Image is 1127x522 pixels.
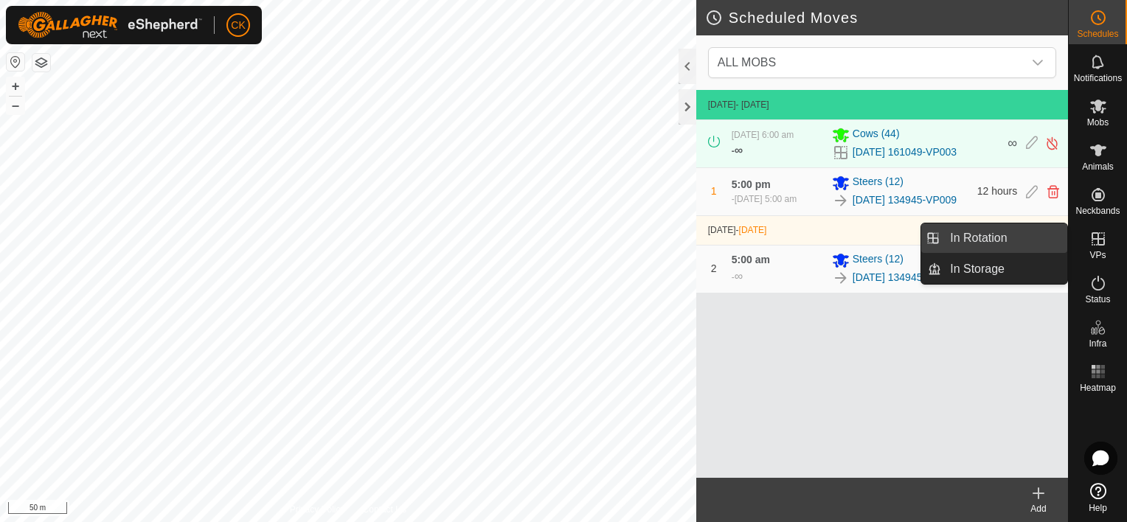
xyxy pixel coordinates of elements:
[832,269,850,287] img: To
[1085,295,1110,304] span: Status
[1008,136,1017,150] span: ∞
[853,145,957,160] a: [DATE] 161049-VP003
[853,174,904,192] span: Steers (12)
[1082,162,1114,171] span: Animals
[941,254,1067,284] a: In Storage
[1069,477,1127,518] a: Help
[735,270,743,282] span: ∞
[711,185,717,197] span: 1
[1077,29,1118,38] span: Schedules
[711,262,717,274] span: 2
[18,12,202,38] img: Gallagher Logo
[1089,251,1106,260] span: VPs
[231,18,245,33] span: CK
[921,223,1067,253] li: In Rotation
[1045,136,1059,151] img: Turn off schedule move
[1074,74,1122,83] span: Notifications
[735,194,797,204] span: [DATE] 5:00 am
[708,100,736,110] span: [DATE]
[736,225,767,235] span: -
[853,270,957,285] a: [DATE] 134945-VP010
[1023,48,1053,77] div: dropdown trigger
[1089,504,1107,512] span: Help
[290,503,345,516] a: Privacy Policy
[7,53,24,71] button: Reset Map
[1009,502,1068,515] div: Add
[708,225,736,235] span: [DATE]
[739,225,767,235] span: [DATE]
[950,229,1007,247] span: In Rotation
[732,130,794,140] span: [DATE] 6:00 am
[732,268,743,285] div: -
[977,185,1017,197] span: 12 hours
[1080,383,1116,392] span: Heatmap
[853,126,900,144] span: Cows (44)
[705,9,1068,27] h2: Scheduled Moves
[32,54,50,72] button: Map Layers
[1075,206,1120,215] span: Neckbands
[941,223,1067,253] a: In Rotation
[7,77,24,95] button: +
[921,254,1067,284] li: In Storage
[732,142,743,159] div: -
[718,56,776,69] span: ALL MOBS
[1087,118,1109,127] span: Mobs
[732,178,771,190] span: 5:00 pm
[363,503,406,516] a: Contact Us
[950,260,1005,278] span: In Storage
[7,97,24,114] button: –
[853,192,957,208] a: [DATE] 134945-VP009
[832,192,850,209] img: To
[732,254,770,265] span: 5:00 am
[853,251,904,269] span: Steers (12)
[1089,339,1106,348] span: Infra
[732,192,797,206] div: -
[735,144,743,156] span: ∞
[712,48,1023,77] span: ALL MOBS
[736,100,769,110] span: - [DATE]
